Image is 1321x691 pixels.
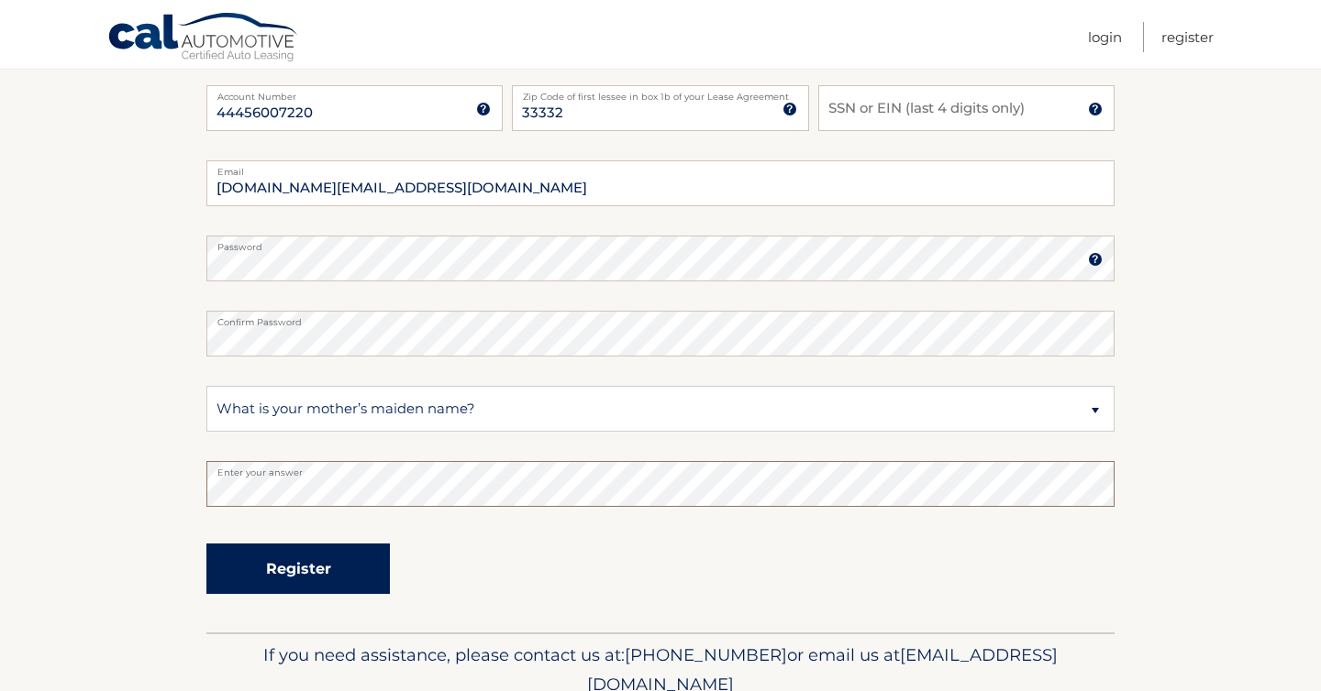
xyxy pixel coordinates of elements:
input: Account Number [206,85,503,131]
label: Password [206,236,1115,250]
img: tooltip.svg [476,102,491,116]
input: Zip Code [512,85,808,131]
a: Cal Automotive [107,12,300,65]
label: Enter your answer [206,461,1115,476]
span: [PHONE_NUMBER] [625,644,787,665]
a: Login [1088,22,1122,52]
button: Register [206,543,390,594]
img: tooltip.svg [783,102,797,116]
label: Zip Code of first lessee in box 1b of your Lease Agreement [512,85,808,100]
input: SSN or EIN (last 4 digits only) [818,85,1115,131]
label: Email [206,160,1115,175]
img: tooltip.svg [1088,102,1103,116]
a: Register [1161,22,1214,52]
label: Confirm Password [206,311,1115,325]
label: Account Number [206,85,503,100]
input: Email [206,160,1115,206]
img: tooltip.svg [1088,252,1103,267]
